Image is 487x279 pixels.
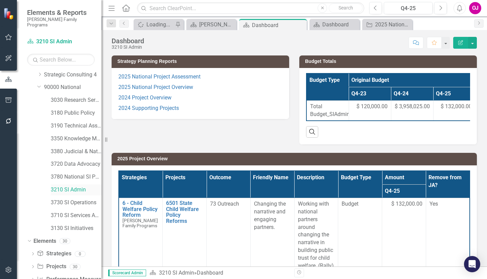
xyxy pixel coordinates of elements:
td: Double-Click to Edit Right Click for Context Menu [163,198,207,272]
h3: Budget Totals [305,59,473,64]
span: $ 132,000.00 [391,200,422,208]
a: 2025 National Project Assessment [118,73,201,80]
a: 2024 Project Overview [118,94,171,101]
div: 30 [60,238,70,244]
div: [PERSON_NAME] Overview [199,20,235,29]
div: Q4-25 [386,4,430,13]
span: Budget [342,200,378,208]
div: » [149,269,289,277]
div: Open Intercom Messenger [464,256,480,272]
td: Double-Click to Edit [250,198,294,272]
span: Elements & Reports [27,8,95,17]
span: Yes [430,201,438,207]
div: Dashboard [252,21,305,29]
td: Double-Click to Edit Right Click for Context Menu [119,198,163,272]
p: Working with national partners around changing the narrative in building public trust for child w... [298,200,335,270]
div: 2025 National Project Overview [375,20,411,29]
a: 3180 Public Policy [51,109,101,117]
a: 3780 National SI Partnerships [51,173,101,181]
small: [PERSON_NAME] Family Programs [27,17,95,28]
div: 3210 SI Admin [112,45,144,50]
a: 3030 Research Services [51,96,101,104]
span: $ 120,000.00 [356,103,388,111]
h3: Strategy Planning Reports [117,59,286,64]
div: 0 [75,251,86,257]
td: Double-Click to Edit [294,198,338,272]
span: Total Budget_SIAdmin [310,103,345,118]
button: Q4-25 [384,2,433,14]
td: Double-Click to Edit [338,198,382,272]
a: Strategic Consulting 4 [44,71,101,79]
a: 3350 Knowledge Management [51,135,101,143]
img: ClearPoint Strategy [3,8,15,20]
input: Search Below... [27,54,95,66]
a: 3130 SI Initiatives [51,225,101,232]
span: Scorecard Admin [108,270,146,276]
span: Search [339,5,353,10]
a: Strategies [37,250,71,258]
a: 3710 SI Services Admin [51,212,101,219]
a: 3720 Data Advocacy [51,160,101,168]
a: 3380 Judicial & National Engage [51,148,101,156]
td: Double-Click to Edit [426,198,470,272]
span: $ 3,958,025.00 [395,103,430,111]
span: [PERSON_NAME] Family Programs [122,218,158,228]
td: Double-Click to Edit [382,198,426,272]
button: Search [329,3,363,13]
h3: 2025 Project Overview [117,156,473,161]
a: 2025 National Project Overview [118,84,193,90]
a: Projects [37,263,66,271]
a: Elements [33,237,56,245]
a: 90000 National [44,84,101,91]
a: 6 - Child Welfare Policy Reform [122,200,159,218]
span: Changing the narrative and engaging partners. [254,201,286,230]
button: OJ [469,2,481,14]
a: 2025 National Project Overview [364,20,411,29]
div: 30 [70,264,80,270]
a: 3730 SI Operations [51,199,101,207]
a: 3210 SI Admin [27,38,95,46]
div: Dashboard [322,20,358,29]
input: Search ClearPoint... [137,2,364,14]
td: Double-Click to Edit [207,198,251,272]
div: Loading... [146,20,173,29]
a: Dashboard [311,20,358,29]
div: Dashboard [197,270,223,276]
div: Dashboard [112,37,144,45]
a: [PERSON_NAME] Overview [188,20,235,29]
a: 3190 Technical Assistance Unit [51,122,101,130]
a: Loading... [135,20,173,29]
span: 73 Outreach [210,201,239,207]
span: $ 132,000.00 [441,103,472,111]
a: 2024 Supporting Projects [118,105,179,111]
a: 3210 SI Admin [51,186,101,194]
a: 6501 State Child Welfare Policy Reforms [166,200,203,224]
a: 3210 SI Admin [159,270,194,276]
